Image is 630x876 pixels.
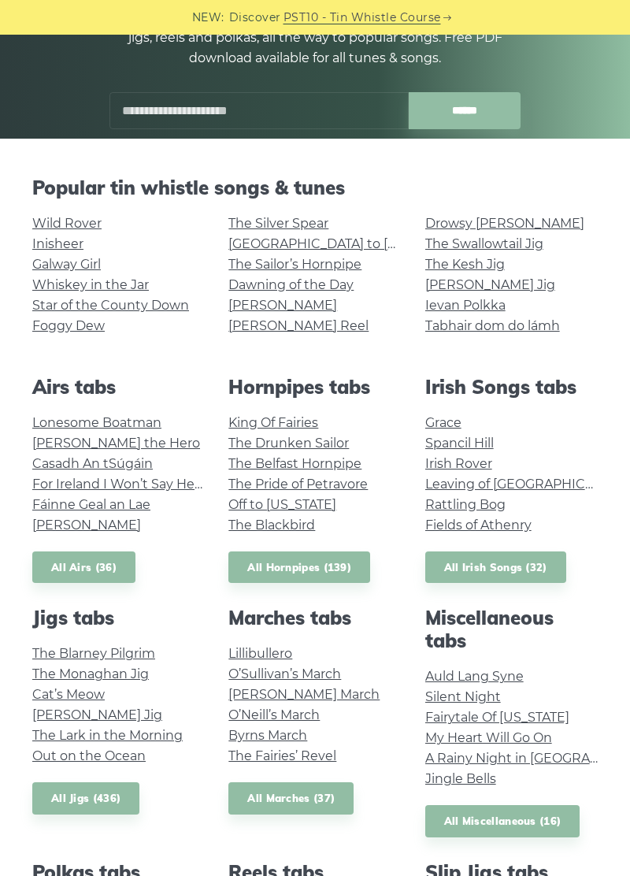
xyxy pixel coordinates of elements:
a: O’Neill’s March [228,707,320,722]
a: The Pride of Petravore [228,477,368,492]
a: All Airs (36) [32,551,135,584]
h2: Airs tabs [32,376,205,399]
a: Spancil Hill [425,436,494,451]
a: All Irish Songs (32) [425,551,566,584]
a: The Belfast Hornpipe [228,456,361,471]
a: Casadh An tSúgáin [32,456,153,471]
a: Off to [US_STATE] [228,497,336,512]
a: All Marches (37) [228,782,354,815]
a: The Kesh Jig [425,257,505,272]
a: Silent Night [425,689,501,704]
h2: Irish Songs tabs [425,376,598,399]
h2: Hornpipes tabs [228,376,401,399]
h2: Marches tabs [228,607,401,629]
a: Fields of Athenry [425,518,532,533]
a: Rattling Bog [425,497,506,512]
a: Galway Girl [32,257,101,272]
a: [PERSON_NAME] [228,298,337,313]
a: O’Sullivan’s March [228,666,341,681]
a: Star of the County Down [32,298,189,313]
a: The Swallowtail Jig [425,236,543,251]
a: Cat’s Meow [32,687,105,702]
a: All Miscellaneous (16) [425,805,580,837]
a: Foggy Dew [32,318,105,333]
a: Byrns March [228,728,307,743]
span: Discover [229,9,281,27]
a: The Drunken Sailor [228,436,349,451]
a: The Fairies’ Revel [228,748,336,763]
a: Auld Lang Syne [425,669,524,684]
a: For Ireland I Won’t Say Her Name [32,477,241,492]
a: Fáinne Geal an Lae [32,497,150,512]
a: Wild Rover [32,216,102,231]
a: Lonesome Boatman [32,415,161,430]
a: Tabhair dom do lámh [425,318,560,333]
a: The Lark in the Morning [32,728,183,743]
a: Drowsy [PERSON_NAME] [425,216,584,231]
a: [PERSON_NAME] [32,518,141,533]
a: Grace [425,415,461,430]
a: Out on the Ocean [32,748,146,763]
a: [PERSON_NAME] the Hero [32,436,200,451]
a: Lillibullero [228,646,292,661]
span: NEW: [192,9,224,27]
a: All Hornpipes (139) [228,551,370,584]
a: King Of Fairies [228,415,318,430]
a: Leaving of [GEOGRAPHIC_DATA] [425,477,628,492]
a: The Blarney Pilgrim [32,646,155,661]
a: Dawning of the Day [228,277,354,292]
h2: Miscellaneous tabs [425,607,598,652]
a: [PERSON_NAME] Reel [228,318,369,333]
a: Inisheer [32,236,83,251]
a: Ievan Polkka [425,298,506,313]
a: [PERSON_NAME] March [228,687,380,702]
h2: Popular tin whistle songs & tunes [32,176,598,199]
a: [GEOGRAPHIC_DATA] to [GEOGRAPHIC_DATA] [228,236,519,251]
a: My Heart Will Go On [425,730,552,745]
a: [PERSON_NAME] Jig [32,707,162,722]
a: Whiskey in the Jar [32,277,149,292]
h2: Jigs tabs [32,607,205,629]
a: The Blackbird [228,518,315,533]
a: Fairytale Of [US_STATE] [425,710,569,725]
a: [PERSON_NAME] Jig [425,277,555,292]
a: Irish Rover [425,456,492,471]
a: PST10 - Tin Whistle Course [283,9,441,27]
a: Jingle Bells [425,771,496,786]
a: The Sailor’s Hornpipe [228,257,361,272]
a: All Jigs (436) [32,782,139,815]
a: The Silver Spear [228,216,328,231]
a: The Monaghan Jig [32,666,149,681]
